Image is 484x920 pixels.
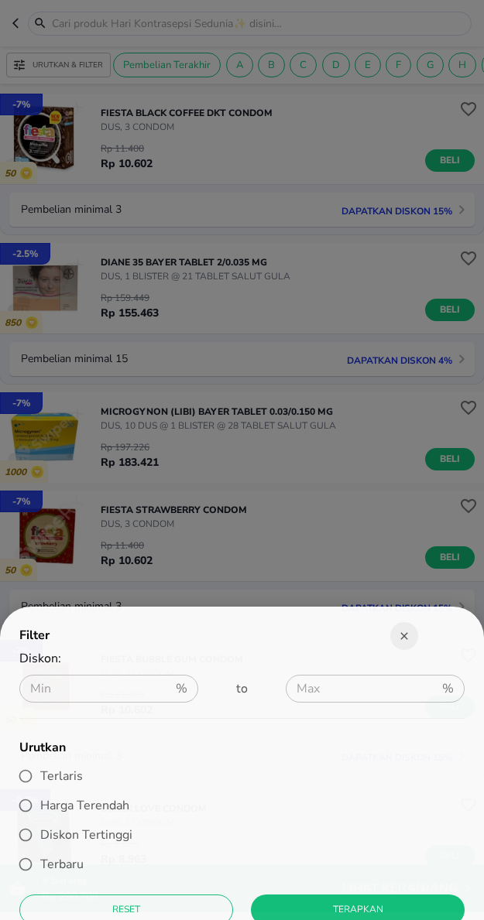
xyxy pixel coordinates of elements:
span: Terapkan [263,901,452,918]
div: Diskon : [19,650,465,675]
input: Max [286,667,436,710]
span: Diskon Tertinggi [40,826,132,843]
span: Terlaris [40,768,83,785]
h6: Urutkan [19,734,426,761]
p: % [176,679,187,698]
span: Reset [32,901,221,918]
span: Harga Terendah [40,797,129,814]
span: Terbaru [40,856,84,873]
span: to [236,680,248,697]
p: % [442,679,454,698]
h6: Filter [19,622,352,649]
input: Min [19,667,170,710]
